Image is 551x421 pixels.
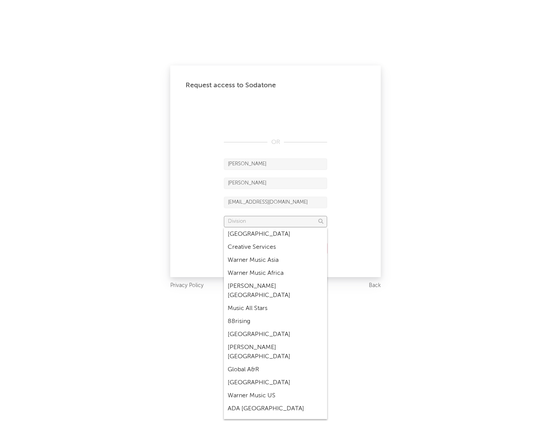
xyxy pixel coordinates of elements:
[224,254,327,267] div: Warner Music Asia
[224,178,327,189] input: Last Name
[224,389,327,402] div: Warner Music US
[224,228,327,241] div: [GEOGRAPHIC_DATA]
[224,341,327,363] div: [PERSON_NAME] [GEOGRAPHIC_DATA]
[224,376,327,389] div: [GEOGRAPHIC_DATA]
[224,328,327,341] div: [GEOGRAPHIC_DATA]
[369,281,381,290] a: Back
[224,302,327,315] div: Music All Stars
[170,281,204,290] a: Privacy Policy
[224,402,327,415] div: ADA [GEOGRAPHIC_DATA]
[224,197,327,208] input: Email
[224,280,327,302] div: [PERSON_NAME] [GEOGRAPHIC_DATA]
[224,315,327,328] div: 88rising
[224,241,327,254] div: Creative Services
[186,81,365,90] div: Request access to Sodatone
[224,363,327,376] div: Global A&R
[224,138,327,147] div: OR
[224,267,327,280] div: Warner Music Africa
[224,216,327,227] input: Division
[224,158,327,170] input: First Name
